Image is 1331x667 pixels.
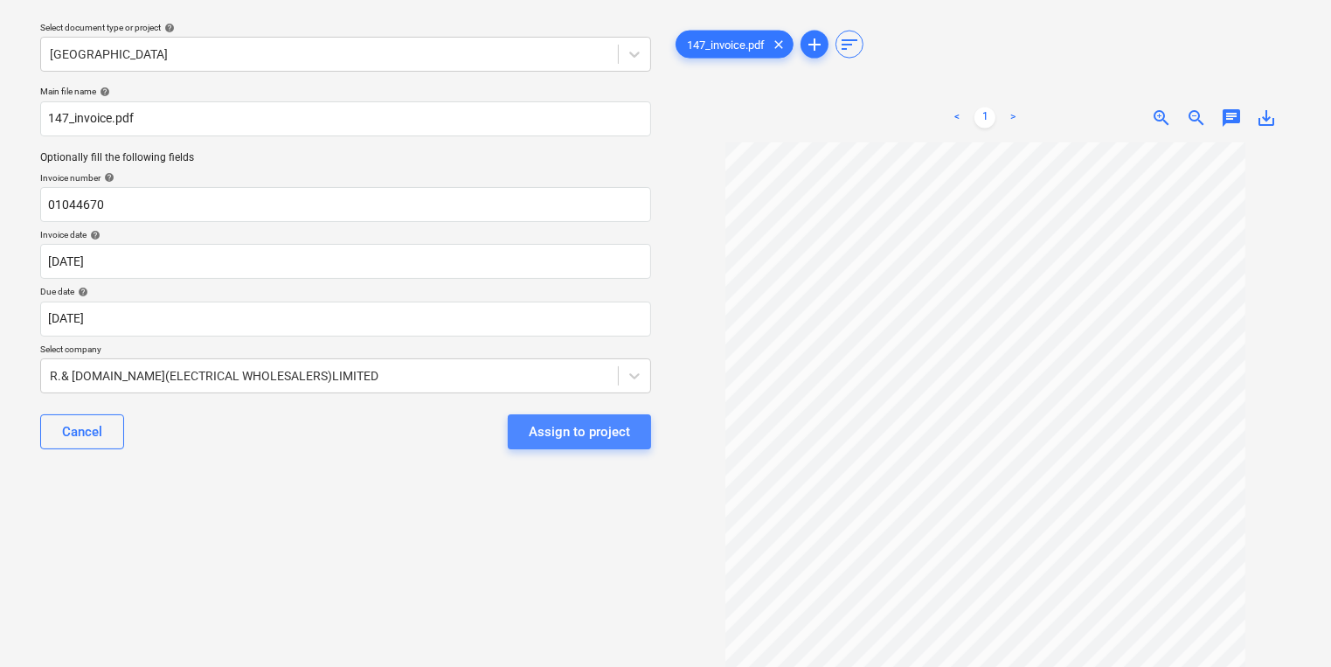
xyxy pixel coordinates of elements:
[676,31,794,59] div: 147_invoice.pdf
[1151,108,1172,129] span: zoom_in
[1002,108,1023,129] a: Next page
[40,414,124,449] button: Cancel
[1186,108,1207,129] span: zoom_out
[40,172,651,184] div: Invoice number
[768,34,789,55] span: clear
[1256,108,1277,129] span: save_alt
[40,229,651,240] div: Invoice date
[40,187,651,222] input: Invoice number
[62,420,102,443] div: Cancel
[161,23,175,33] span: help
[40,101,651,136] input: Main file name
[40,286,651,297] div: Due date
[87,230,101,240] span: help
[508,414,651,449] button: Assign to project
[40,86,651,97] div: Main file name
[839,34,860,55] span: sort
[676,38,775,51] span: 147_invoice.pdf
[74,287,88,297] span: help
[40,302,651,337] input: Due date not specified
[1244,583,1331,667] iframe: Chat Widget
[40,344,651,358] p: Select company
[40,22,651,33] div: Select document type or project
[804,34,825,55] span: add
[946,108,967,129] a: Previous page
[101,172,114,183] span: help
[40,150,651,165] p: Optionally fill the following fields
[529,420,630,443] div: Assign to project
[1221,108,1242,129] span: chat
[96,87,110,97] span: help
[40,244,651,279] input: Invoice date not specified
[974,108,995,129] a: Page 1 is your current page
